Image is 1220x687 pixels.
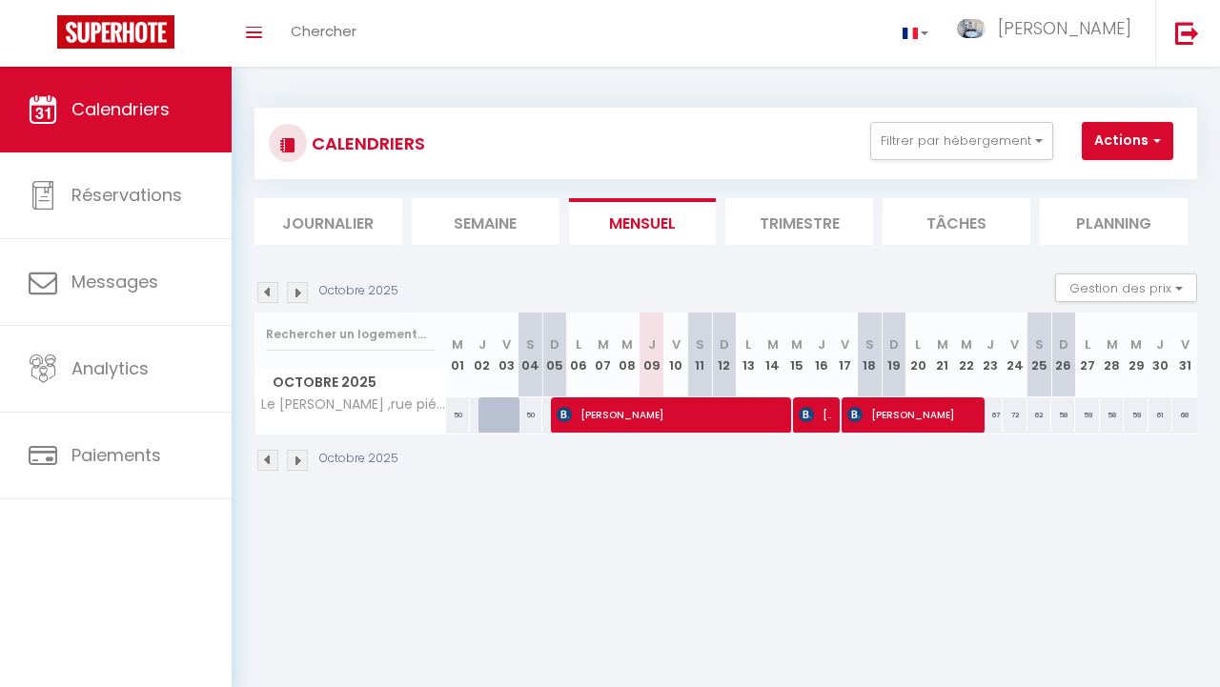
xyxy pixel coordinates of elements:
[799,396,830,433] span: [PERSON_NAME]
[1149,397,1172,433] div: 61
[494,313,518,397] th: 03
[930,313,954,397] th: 21
[889,335,899,354] abbr: D
[688,313,712,397] th: 11
[784,313,808,397] th: 15
[452,335,463,354] abbr: M
[725,198,873,245] li: Trimestre
[591,313,615,397] th: 07
[791,335,803,354] abbr: M
[71,270,158,293] span: Messages
[615,313,639,397] th: 08
[818,335,825,354] abbr: J
[767,335,779,354] abbr: M
[961,335,972,354] abbr: M
[1059,335,1068,354] abbr: D
[254,198,402,245] li: Journalier
[663,313,687,397] th: 10
[1003,313,1027,397] th: 24
[809,313,833,397] th: 16
[937,335,948,354] abbr: M
[640,313,663,397] th: 09
[1156,335,1164,354] abbr: J
[1027,313,1051,397] th: 25
[979,313,1003,397] th: 23
[518,397,542,433] div: 50
[882,313,905,397] th: 19
[621,335,633,354] abbr: M
[319,450,398,468] p: Octobre 2025
[71,356,149,380] span: Analytics
[1175,21,1199,45] img: logout
[542,313,566,397] th: 05
[57,15,174,49] img: Super Booking
[502,335,511,354] abbr: V
[1172,313,1197,397] th: 31
[255,369,445,396] span: Octobre 2025
[569,198,717,245] li: Mensuel
[906,313,930,397] th: 20
[648,335,656,354] abbr: J
[412,198,559,245] li: Semaine
[598,335,609,354] abbr: M
[761,313,784,397] th: 14
[833,313,857,397] th: 17
[720,335,729,354] abbr: D
[478,335,486,354] abbr: J
[446,313,470,397] th: 01
[1051,397,1075,433] div: 58
[1172,397,1197,433] div: 68
[550,335,559,354] abbr: D
[954,313,978,397] th: 22
[1085,335,1090,354] abbr: L
[1124,313,1148,397] th: 29
[865,335,874,354] abbr: S
[319,282,398,300] p: Octobre 2025
[737,313,761,397] th: 13
[841,335,849,354] abbr: V
[1181,335,1189,354] abbr: V
[557,396,779,433] span: [PERSON_NAME]
[1051,313,1075,397] th: 26
[1100,397,1124,433] div: 58
[1149,313,1172,397] th: 30
[712,313,736,397] th: 12
[915,335,921,354] abbr: L
[71,183,182,207] span: Réservations
[1082,122,1173,160] button: Actions
[1035,335,1044,354] abbr: S
[1055,273,1197,302] button: Gestion des prix
[470,313,494,397] th: 02
[307,122,425,165] h3: CALENDRIERS
[672,335,681,354] abbr: V
[567,313,591,397] th: 06
[858,313,882,397] th: 18
[1040,198,1188,245] li: Planning
[883,198,1030,245] li: Tâches
[870,122,1053,160] button: Filtrer par hébergement
[446,397,470,433] div: 50
[576,335,581,354] abbr: L
[258,397,449,412] span: Le [PERSON_NAME] ,rue piétonne vivante
[745,335,751,354] abbr: L
[1107,335,1118,354] abbr: M
[518,313,542,397] th: 04
[1100,313,1124,397] th: 28
[1075,397,1099,433] div: 59
[986,335,994,354] abbr: J
[266,317,435,352] input: Rechercher un logement...
[1027,397,1051,433] div: 62
[291,21,356,41] span: Chercher
[526,335,535,354] abbr: S
[1003,397,1027,433] div: 72
[847,396,974,433] span: [PERSON_NAME]
[1130,335,1142,354] abbr: M
[979,397,1003,433] div: 67
[71,97,170,121] span: Calendriers
[1010,335,1019,354] abbr: V
[998,16,1131,40] span: [PERSON_NAME]
[71,443,161,467] span: Paiements
[1124,397,1148,433] div: 59
[696,335,704,354] abbr: S
[957,19,986,38] img: ...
